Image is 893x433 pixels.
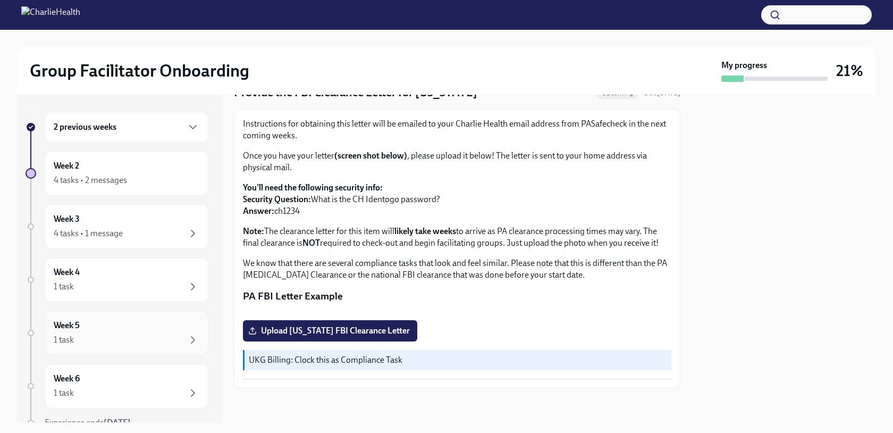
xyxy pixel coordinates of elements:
[54,281,74,293] div: 1 task
[45,418,131,428] span: Experience ends
[26,151,208,196] a: Week 24 tasks • 2 messages
[54,334,74,346] div: 1 task
[26,257,208,302] a: Week 41 task
[249,354,667,366] p: UKG Billing: Clock this as Compliance Task
[21,6,80,23] img: CharlieHealth
[243,226,671,249] p: The clearance letter for this item will to arrive as PA clearance processing times may vary. The ...
[657,88,680,97] strong: [DATE]
[243,194,311,204] strong: Security Question:
[394,226,456,236] strong: likely take weeks
[243,182,383,193] strong: You'll need the following security info:
[54,373,80,385] h6: Week 6
[54,121,116,133] h6: 2 previous weeks
[243,150,671,173] p: Once you have your letter , please upload it below! The letter is sent to your home address via p...
[334,151,407,161] strong: (screen shot below)
[243,182,671,217] p: What is the CH Identogo password? ch1234
[26,311,208,355] a: Week 51 task
[243,289,671,303] p: PA FBI Letter Example
[54,174,127,186] div: 4 tasks • 2 messages
[54,320,80,331] h6: Week 5
[302,238,320,248] strong: NOT
[54,267,80,278] h6: Week 4
[54,213,80,225] h6: Week 3
[243,118,671,141] p: Instructions for obtaining this letter will be emailed to your Charlie Health email address from ...
[45,112,208,143] div: 2 previous weeks
[243,206,274,216] strong: Answer:
[243,320,417,342] label: Upload [US_STATE] FBI Clearance Letter
[54,228,123,239] div: 4 tasks • 1 message
[104,418,131,428] strong: [DATE]
[836,61,863,80] h3: 21%
[721,60,767,71] strong: My progress
[30,60,249,81] h2: Group Facilitator Onboarding
[26,364,208,409] a: Week 61 task
[644,88,680,97] span: Due
[243,226,264,236] strong: Note:
[54,160,79,172] h6: Week 2
[26,204,208,249] a: Week 34 tasks • 1 message
[250,326,410,336] span: Upload [US_STATE] FBI Clearance Letter
[243,257,671,281] p: We know that there are several compliance tasks that look and feel similar. Please note that this...
[54,387,74,399] div: 1 task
